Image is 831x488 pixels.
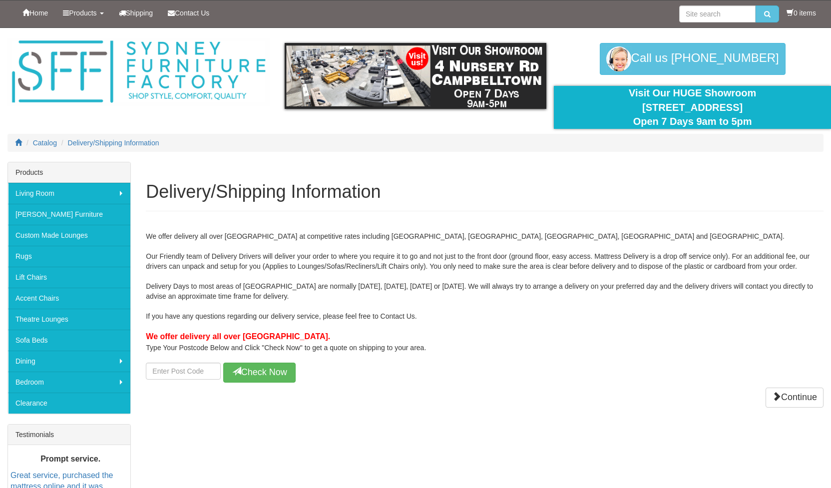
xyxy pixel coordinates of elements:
a: Bedroom [8,372,130,393]
a: Sofa Beds [8,330,130,351]
a: Catalog [33,139,57,147]
img: Sydney Furniture Factory [7,38,270,106]
a: Shipping [111,0,161,25]
h1: Delivery/Shipping Information [146,182,824,202]
div: Testimonials [8,425,130,445]
input: Site search [679,5,756,22]
a: Contact Us [160,0,217,25]
a: [PERSON_NAME] Furniture [8,204,130,225]
a: Delivery/Shipping Information [68,139,159,147]
a: Rugs [8,246,130,267]
div: Visit Our HUGE Showroom [STREET_ADDRESS] Open 7 Days 9am to 5pm [561,86,824,129]
a: Continue [766,388,824,408]
li: 0 items [787,8,816,18]
a: Living Room [8,183,130,204]
input: Enter Postcode [146,363,221,380]
a: Custom Made Lounges [8,225,130,246]
a: Lift Chairs [8,267,130,288]
img: showroom.gif [285,43,547,109]
a: Accent Chairs [8,288,130,309]
span: Products [69,9,96,17]
span: Contact Us [175,9,209,17]
span: Shipping [126,9,153,17]
b: We offer delivery all over [GEOGRAPHIC_DATA]. [146,332,330,341]
b: Prompt service. [40,455,100,463]
a: Theatre Lounges [8,309,130,330]
a: Clearance [8,393,130,414]
button: Check Now [223,363,296,383]
a: Dining [8,351,130,372]
a: Home [15,0,55,25]
div: Products [8,162,130,183]
span: Home [29,9,48,17]
div: We offer delivery all over [GEOGRAPHIC_DATA] at competitive rates including [GEOGRAPHIC_DATA], [G... [146,221,824,383]
a: Products [55,0,111,25]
